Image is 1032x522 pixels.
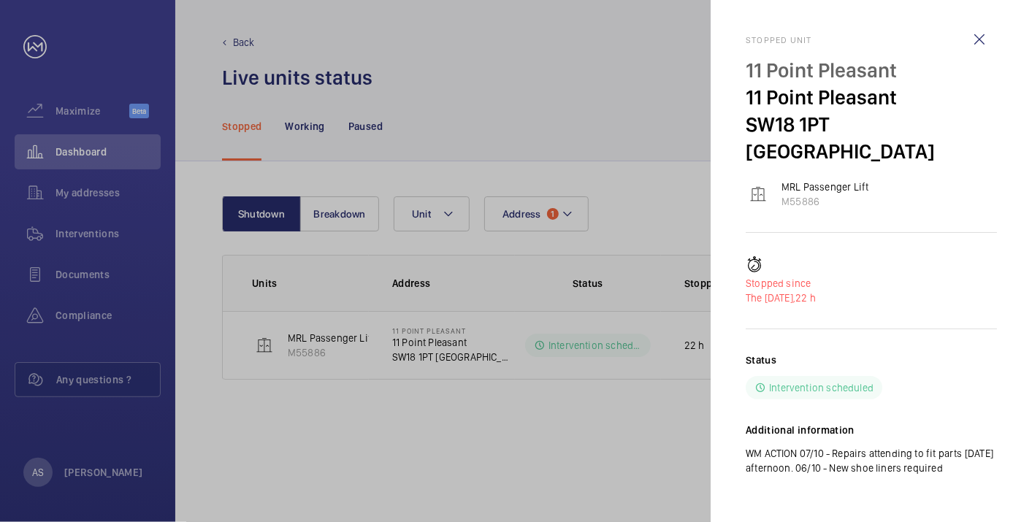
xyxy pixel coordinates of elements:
[781,180,868,194] p: MRL Passenger Lift
[746,84,997,111] p: 11 Point Pleasant
[746,353,776,367] h2: Status
[749,185,767,203] img: elevator.svg
[746,423,997,437] h2: Additional information
[746,111,997,165] p: SW18 1PT [GEOGRAPHIC_DATA]
[746,291,997,305] p: 22 h
[769,380,874,395] p: Intervention scheduled
[746,446,997,475] p: WM ACTION 07/10 - Repairs attending to fit parts [DATE] afternoon. 06/10 - New shoe liners required
[746,57,997,84] p: 11 Point Pleasant
[781,194,868,209] p: M55886
[746,292,795,304] span: The [DATE],
[746,35,997,45] h2: Stopped unit
[746,276,997,291] p: Stopped since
